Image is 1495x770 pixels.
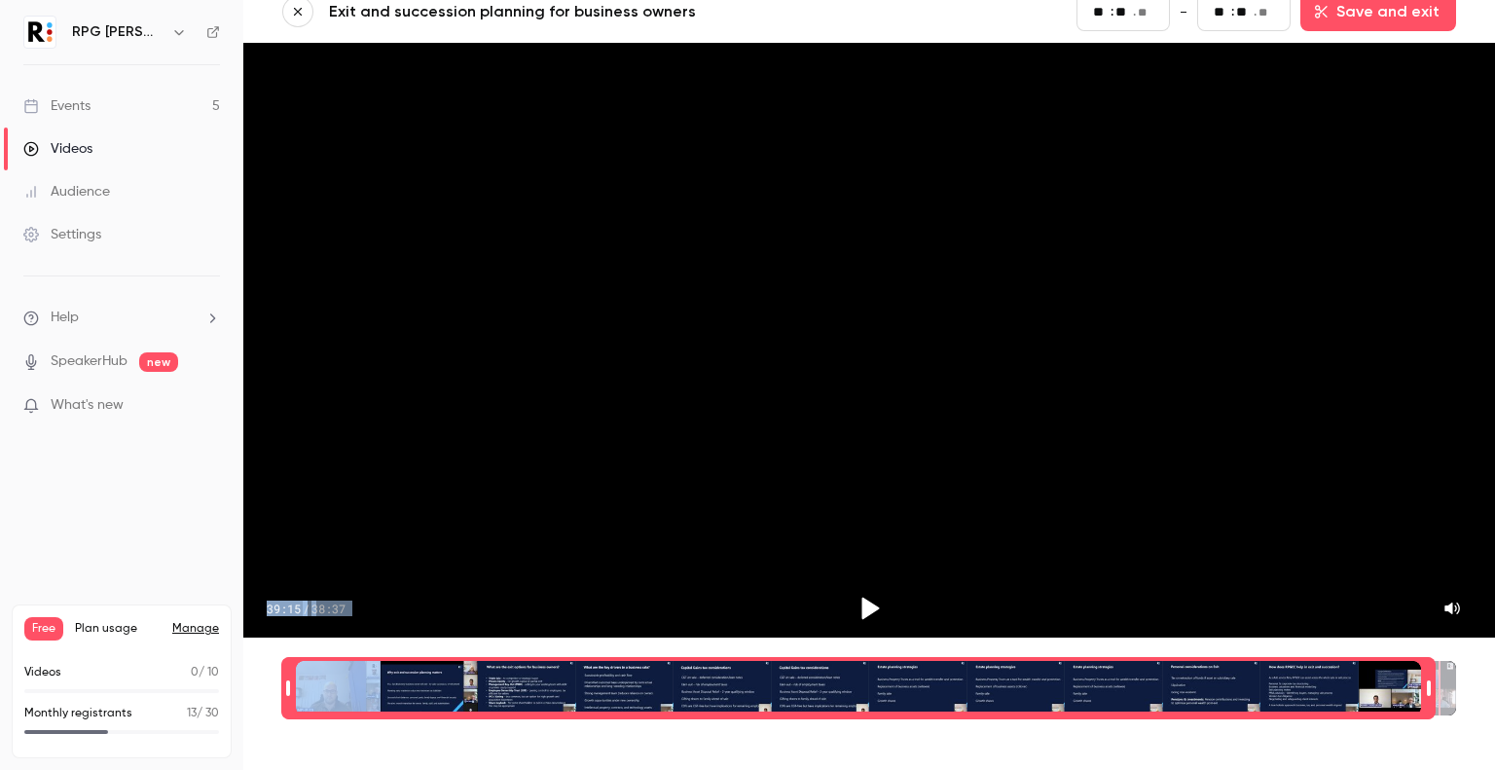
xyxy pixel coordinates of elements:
[191,664,219,681] p: / 10
[243,43,1495,638] section: Video player
[1138,2,1153,23] input: milliseconds
[281,659,295,717] div: Time range seconds start time
[187,708,197,719] span: 13
[267,601,346,616] div: 39:15
[23,308,220,328] li: help-dropdown-opener
[139,352,178,372] span: new
[1133,2,1136,22] span: .
[1115,1,1131,22] input: seconds
[1254,2,1257,22] span: .
[1433,589,1472,628] button: Mute
[282,661,1456,715] div: Time range selector
[72,22,164,42] h6: RPG [PERSON_NAME] [PERSON_NAME] LLP
[1214,1,1229,22] input: minutes
[24,664,61,681] p: Videos
[23,182,110,202] div: Audience
[1111,2,1113,22] span: :
[75,621,161,637] span: Plan usage
[187,705,219,722] p: / 30
[1236,1,1252,22] input: seconds
[1093,1,1109,22] input: minutes
[191,667,199,678] span: 0
[24,17,55,48] img: RPG Crouch Chapman LLP
[23,96,91,116] div: Events
[303,601,310,616] span: /
[1422,659,1436,717] div: Time range seconds end time
[51,351,128,372] a: SpeakerHub
[23,139,92,159] div: Videos
[846,585,893,632] button: Play
[51,395,124,416] span: What's new
[24,617,63,641] span: Free
[1258,2,1274,23] input: milliseconds
[311,601,346,616] span: 38:37
[23,225,101,244] div: Settings
[24,705,132,722] p: Monthly registrants
[51,308,79,328] span: Help
[1231,2,1234,22] span: :
[197,397,220,415] iframe: Noticeable Trigger
[267,601,301,616] span: 39:15
[172,621,219,637] a: Manage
